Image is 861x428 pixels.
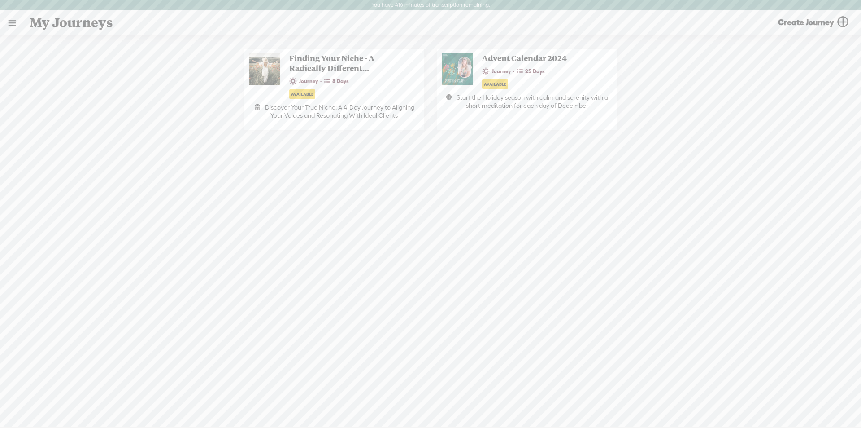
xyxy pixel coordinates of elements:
[478,53,596,63] span: Advent Calendar 2024
[265,104,414,119] span: Discover Your True Niche: A 4-Day Journey to Aligning Your Values and Resonating With Ideal Clients
[371,2,490,9] label: You have 416 minutes of transcription remaining.
[289,89,315,99] div: Available
[457,94,608,109] span: Start the Holiday season with calm and serenity with a short meditation for each day of December
[442,53,473,85] img: http%3A%2F%2Fres.cloudinary.com%2Ftrebble-fm%2Fimage%2Fupload%2Fv1732628200%2Fcom.trebble.trebble...
[482,66,513,77] span: Journey
[513,65,547,78] span: · 25 Days
[289,75,320,87] span: Journey
[285,53,404,73] span: Finding Your Niche - A Radically Different Approach For Your Conscious Business
[249,53,280,85] img: http%3A%2F%2Fres.cloudinary.com%2Ftrebble-fm%2Fimage%2Fupload%2Fv1722953983%2Fcom.trebble.trebble...
[482,79,508,89] div: Available
[30,11,113,35] span: My Journeys
[320,75,351,88] span: · 8 Days
[778,17,834,27] span: Create Journey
